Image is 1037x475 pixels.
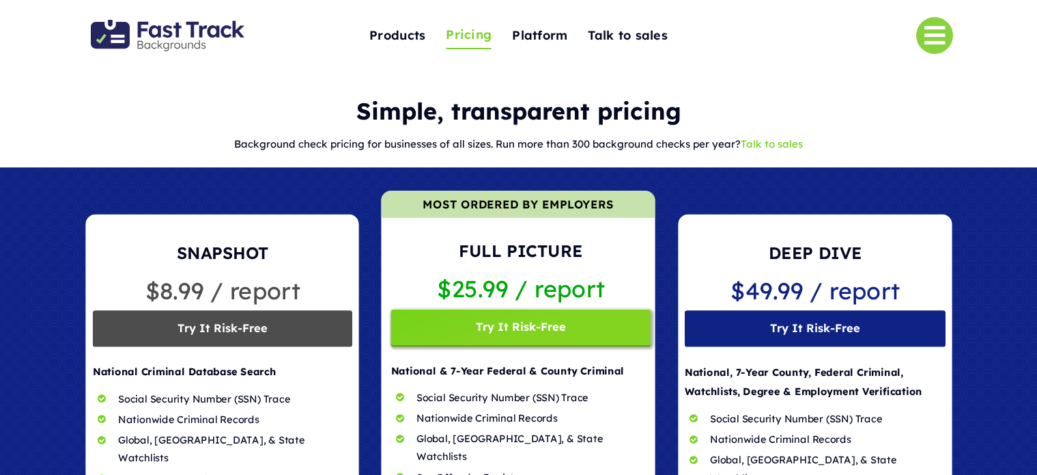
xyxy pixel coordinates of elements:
a: Pricing [446,22,492,50]
span: Talk to sales [588,25,668,46]
b: Simple, transparent pricing [356,96,681,126]
a: Platform [512,21,567,51]
nav: One Page [301,1,736,70]
a: Fast Track Backgrounds Logo [91,18,244,33]
span: Platform [512,25,567,46]
a: Link to # [916,17,953,54]
a: Talk to sales [741,137,803,150]
span: Pricing [446,25,492,46]
span: Background check pricing for businesses of all sizes. Run more than 300 background checks per year? [234,137,741,150]
img: Fast Track Backgrounds Logo [91,20,244,51]
a: Talk to sales [588,21,668,51]
span: Products [369,25,425,46]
